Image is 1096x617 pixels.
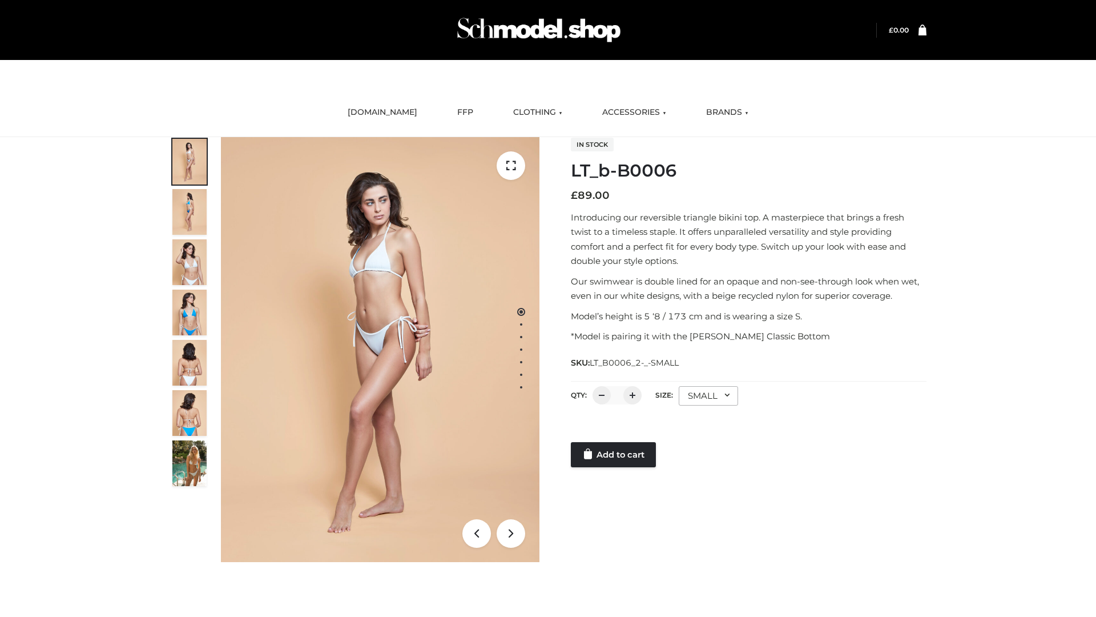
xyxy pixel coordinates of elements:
[889,26,909,34] bdi: 0.00
[571,189,610,202] bdi: 89.00
[590,358,679,368] span: LT_B0006_2-_-SMALL
[571,391,587,399] label: QTY:
[889,26,893,34] span: £
[505,100,571,125] a: CLOTHING
[339,100,426,125] a: [DOMAIN_NAME]
[571,329,926,344] p: *Model is pairing it with the [PERSON_NAME] Classic Bottom
[453,7,624,53] img: Schmodel Admin 964
[172,139,207,185] img: ArielClassicBikiniTop_CloudNine_AzureSky_OW114ECO_1-scaled.jpg
[571,274,926,303] p: Our swimwear is double lined for an opaque and non-see-through look when wet, even in our white d...
[571,210,926,269] p: Introducing our reversible triangle bikini top. A masterpiece that brings a fresh twist to a time...
[571,442,656,467] a: Add to cart
[571,161,926,181] h1: LT_b-B0006
[594,100,675,125] a: ACCESSORIES
[172,440,207,486] img: Arieltop_CloudNine_AzureSky2.jpg
[698,100,757,125] a: BRANDS
[889,26,909,34] a: £0.00
[172,340,207,386] img: ArielClassicBikiniTop_CloudNine_AzureSky_OW114ECO_7-scaled.jpg
[571,189,578,202] span: £
[679,386,738,406] div: SMALL
[571,309,926,324] p: Model’s height is 5 ‘8 / 173 cm and is wearing a size S.
[655,391,673,399] label: Size:
[172,290,207,335] img: ArielClassicBikiniTop_CloudNine_AzureSky_OW114ECO_4-scaled.jpg
[172,390,207,436] img: ArielClassicBikiniTop_CloudNine_AzureSky_OW114ECO_8-scaled.jpg
[571,356,680,370] span: SKU:
[172,239,207,285] img: ArielClassicBikiniTop_CloudNine_AzureSky_OW114ECO_3-scaled.jpg
[172,189,207,235] img: ArielClassicBikiniTop_CloudNine_AzureSky_OW114ECO_2-scaled.jpg
[571,138,614,151] span: In stock
[221,137,539,562] img: ArielClassicBikiniTop_CloudNine_AzureSky_OW114ECO_1
[449,100,482,125] a: FFP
